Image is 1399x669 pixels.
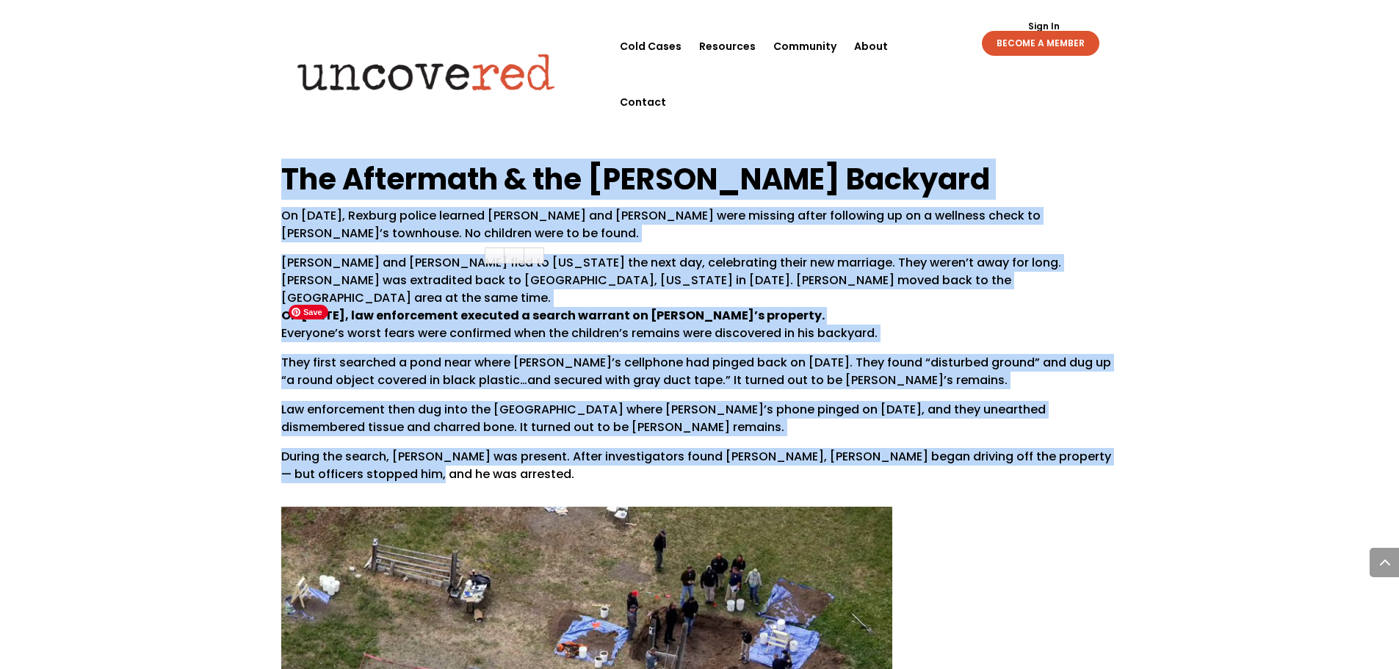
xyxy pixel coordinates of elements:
img: Uncovered logo [285,43,568,101]
a: Highlight [485,247,505,264]
span: Save [289,305,328,319]
h2: The Aftermath & the [PERSON_NAME] Backyard [281,159,1118,207]
p: Everyone’s worst fears were confirmed when the children’s remains were discovered in his backyard. [281,325,1118,354]
p: They first searched a pond near where [PERSON_NAME]’s cellphone had pinged back on [DATE]. They f... [281,354,1118,401]
p: [PERSON_NAME] and [PERSON_NAME] fled to [US_STATE] the next day, celebrating their new marriage. ... [281,254,1118,307]
a: BECOME A MEMBER [982,31,1099,56]
a: Search in Google [524,247,544,264]
a: Highlight & Sticky note [505,247,524,264]
p: On [DATE], Rexburg police learned [PERSON_NAME] and [PERSON_NAME] were missing after following up... [281,207,1118,254]
p: During the search, [PERSON_NAME] was present. After investigators found [PERSON_NAME], [PERSON_NA... [281,448,1118,483]
a: Cold Cases [620,18,682,74]
a: Contact [620,74,666,130]
a: Community [773,18,836,74]
p: Law enforcement then dug into the [GEOGRAPHIC_DATA] where [PERSON_NAME]’s phone pinged on [DATE],... [281,401,1118,448]
strong: On [DATE], law enforcement executed a search warrant on [PERSON_NAME]’s property. [281,307,825,324]
a: About [854,18,888,74]
a: Resources [699,18,756,74]
a: Sign In [1020,22,1068,31]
